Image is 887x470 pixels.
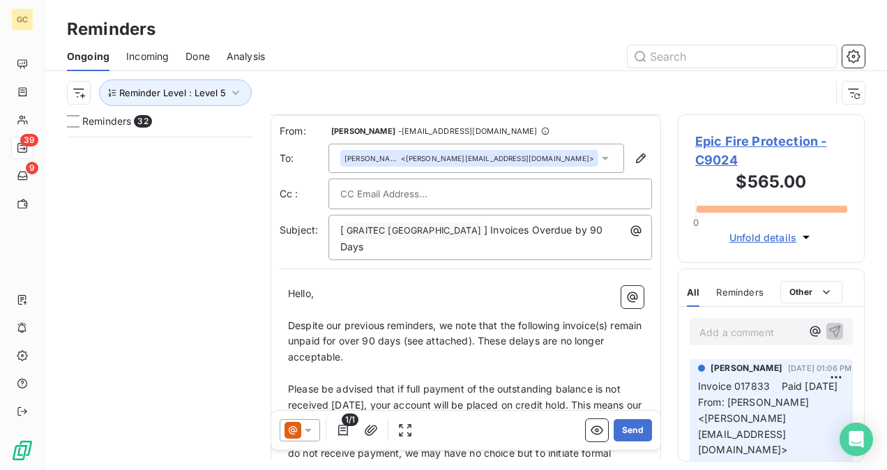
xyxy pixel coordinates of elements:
[788,364,851,372] span: [DATE] 01:06 PM
[695,132,847,169] span: Epic Fire Protection - C9024
[780,281,843,303] button: Other
[344,153,398,163] span: [PERSON_NAME]
[342,414,358,426] span: 1/1
[331,127,395,135] span: [PERSON_NAME]
[695,169,847,197] h3: $565.00
[340,183,490,204] input: CC Email Address...
[67,50,109,63] span: Ongoing
[340,224,606,252] span: ] Invoices Overdue by 90 Days
[99,79,252,106] button: Reminder Level : Level 5
[344,223,483,239] span: GRAITEC [GEOGRAPHIC_DATA]
[280,151,328,165] label: To:
[288,319,645,363] span: Despite our previous reminders, we note that the following invoice(s) remain unpaid for over 90 d...
[20,134,38,146] span: 39
[693,217,699,228] span: 0
[288,287,314,299] span: Hello,
[26,162,38,174] span: 9
[227,50,265,63] span: Analysis
[398,127,537,135] span: - [EMAIL_ADDRESS][DOMAIN_NAME]
[11,439,33,462] img: Logo LeanPay
[67,137,254,470] div: grid
[11,8,33,31] div: GC
[82,114,131,128] span: Reminders
[687,287,699,298] span: All
[725,229,817,245] button: Unfold details
[729,230,796,245] span: Unfold details
[126,50,169,63] span: Incoming
[628,45,837,68] input: Search
[134,115,151,128] span: 32
[280,124,328,138] span: From:
[711,362,782,374] span: [PERSON_NAME]
[185,50,210,63] span: Done
[67,17,156,42] h3: Reminders
[840,423,873,456] div: Open Intercom Messenger
[280,187,328,201] label: Cc :
[340,224,344,236] span: [
[716,287,763,298] span: Reminders
[614,419,652,441] button: Send
[344,153,594,163] div: <[PERSON_NAME][EMAIL_ADDRESS][DOMAIN_NAME]>
[280,224,318,236] span: Subject:
[119,87,226,98] span: Reminder Level : Level 5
